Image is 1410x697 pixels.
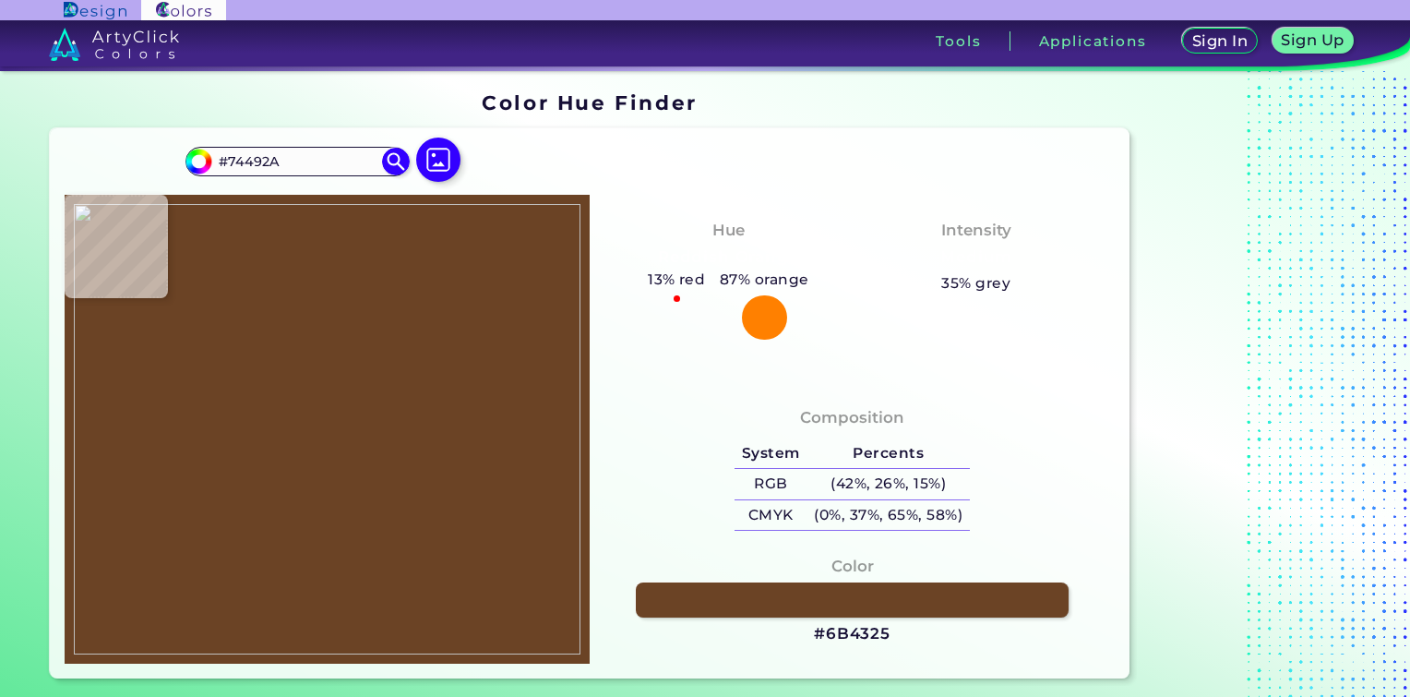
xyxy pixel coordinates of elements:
[1039,34,1147,48] h3: Applications
[800,404,904,431] h4: Composition
[1194,34,1245,48] h5: Sign In
[49,28,179,61] img: logo_artyclick_colors_white.svg
[651,246,807,269] h3: Reddish Orange
[941,271,1010,295] h5: 35% grey
[807,500,970,531] h5: (0%, 37%, 65%, 58%)
[1186,30,1255,54] a: Sign In
[941,217,1011,244] h4: Intensity
[211,149,383,174] input: type color..
[1284,33,1342,47] h5: Sign Up
[933,246,1020,269] h3: Medium
[416,138,460,182] img: icon picture
[640,268,712,292] h5: 13% red
[712,268,816,292] h5: 87% orange
[807,439,970,469] h5: Percents
[482,89,697,116] h1: Color Hue Finder
[382,148,410,175] img: icon search
[74,204,580,655] img: a40c62c2-2dda-44c7-ae58-4cb6cdb6227a
[807,469,970,499] h5: (42%, 26%, 15%)
[831,553,874,580] h4: Color
[735,500,807,531] h5: CMYK
[712,217,745,244] h4: Hue
[814,623,890,645] h3: #6B4325
[735,469,807,499] h5: RGB
[735,439,807,469] h5: System
[936,34,981,48] h3: Tools
[64,2,125,19] img: ArtyClick Design logo
[1276,30,1350,54] a: Sign Up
